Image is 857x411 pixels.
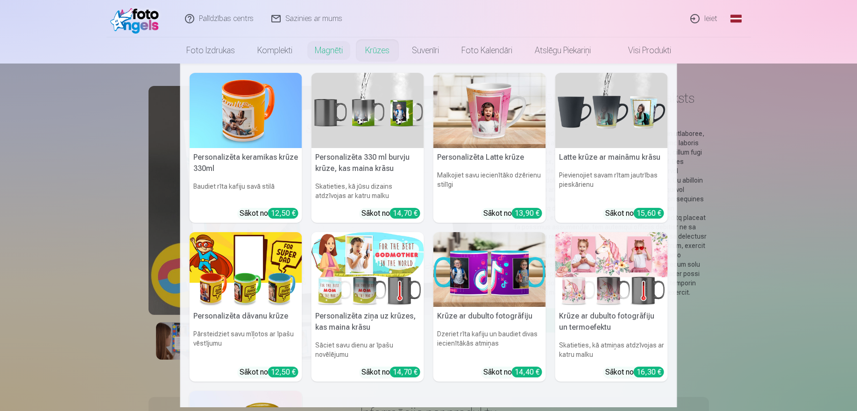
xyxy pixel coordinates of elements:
[555,232,668,382] a: Krūze ar dubulto fotogrāfiju un termoefektuKrūze ar dubulto fotogrāfiju un termoefektuSkatieties,...
[555,73,668,148] img: Latte krūze ar maināmu krāsu
[312,178,424,204] h6: Skatieties, kā jūsu dizains atdzīvojas ar katru malku
[240,208,298,219] div: Sākot no
[312,73,424,148] img: Personalizēta 330 ml burvju krūze, kas maina krāsu
[240,367,298,378] div: Sākot no
[555,337,668,363] h6: Skatieties, kā atmiņas atdzīvojas ar katru malku
[268,208,298,219] div: 12,50 €
[555,307,668,337] h5: Krūze ar dubulto fotogrāfiju un termoefektu
[634,367,664,377] div: 16,30 €
[512,367,542,377] div: 14,40 €
[433,73,546,223] a: Personalizēta Latte krūzePersonalizēta Latte krūzeMalkojiet savu iecienītāko dzērienu stilīgiSāko...
[390,208,420,219] div: 14,70 €
[110,4,164,34] img: /fa1
[524,37,602,64] a: Atslēgu piekariņi
[390,367,420,377] div: 14,70 €
[605,208,664,219] div: Sākot no
[190,148,302,178] h5: Personalizēta keramikas krūze 330ml
[555,232,668,307] img: Krūze ar dubulto fotogrāfiju un termoefektu
[433,73,546,148] img: Personalizēta Latte krūze
[312,73,424,223] a: Personalizēta 330 ml burvju krūze, kas maina krāsuPersonalizēta 330 ml burvju krūze, kas maina kr...
[312,232,424,307] img: Personalizēta ziņa uz krūzes, kas maina krāsu
[433,232,546,307] img: Krūze ar dubulto fotogrāfiju
[190,232,302,382] a: Personalizēta dāvanu krūzePersonalizēta dāvanu krūzePārsteidziet savu mīļotos ar īpašu vēstījumuS...
[312,307,424,337] h5: Personalizēta ziņa uz krūzes, kas maina krāsu
[268,367,298,377] div: 12,50 €
[190,178,302,204] h6: Baudiet rīta kafiju savā stilā
[433,326,546,363] h6: Dzeriet rīta kafiju un baudiet divas iecienītākās atmiņas
[354,37,401,64] a: Krūzes
[605,367,664,378] div: Sākot no
[433,307,546,326] h5: Krūze ar dubulto fotogrāfiju
[401,37,450,64] a: Suvenīri
[433,232,546,382] a: Krūze ar dubulto fotogrāfijuKrūze ar dubulto fotogrāfijuDzeriet rīta kafiju un baudiet divas ieci...
[433,167,546,204] h6: Malkojiet savu iecienītāko dzērienu stilīgi
[602,37,682,64] a: Visi produkti
[175,37,246,64] a: Foto izdrukas
[483,367,542,378] div: Sākot no
[190,73,302,148] img: Personalizēta keramikas krūze 330ml
[190,326,302,363] h6: Pārsteidziet savu mīļotos ar īpašu vēstījumu
[555,73,668,223] a: Latte krūze ar maināmu krāsuLatte krūze ar maināmu krāsuPievienojiet savam rītam jautrības pieskā...
[361,208,420,219] div: Sākot no
[361,367,420,378] div: Sākot no
[312,232,424,382] a: Personalizēta ziņa uz krūzes, kas maina krāsuPersonalizēta ziņa uz krūzes, kas maina krāsuSāciet ...
[634,208,664,219] div: 15,60 €
[555,167,668,204] h6: Pievienojiet savam rītam jautrības pieskārienu
[304,37,354,64] a: Magnēti
[483,208,542,219] div: Sākot no
[312,148,424,178] h5: Personalizēta 330 ml burvju krūze, kas maina krāsu
[450,37,524,64] a: Foto kalendāri
[190,73,302,223] a: Personalizēta keramikas krūze 330mlPersonalizēta keramikas krūze 330mlBaudiet rīta kafiju savā st...
[190,307,302,326] h5: Personalizēta dāvanu krūze
[433,148,546,167] h5: Personalizēta Latte krūze
[312,337,424,363] h6: Sāciet savu dienu ar īpašu novēlējumu
[512,208,542,219] div: 13,90 €
[246,37,304,64] a: Komplekti
[190,232,302,307] img: Personalizēta dāvanu krūze
[555,148,668,167] h5: Latte krūze ar maināmu krāsu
